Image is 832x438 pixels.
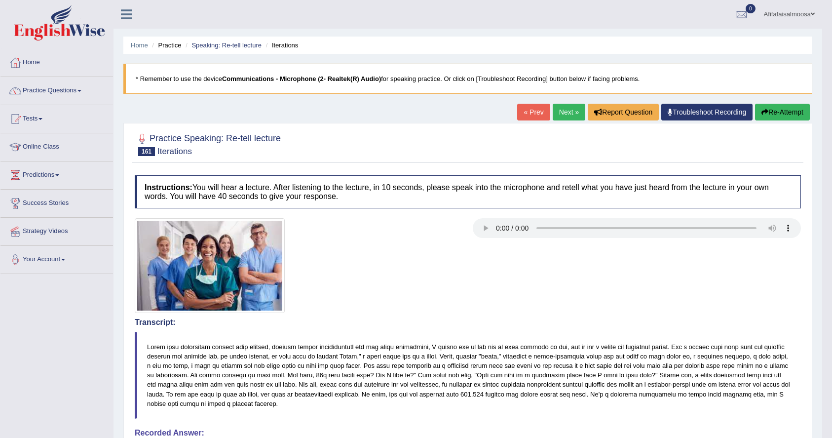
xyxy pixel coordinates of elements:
a: Next » [553,104,585,120]
h2: Practice Speaking: Re-tell lecture [135,131,281,156]
li: Iterations [264,40,299,50]
blockquote: * Remember to use the device for speaking practice. Or click on [Troubleshoot Recording] button b... [123,64,812,94]
a: Speaking: Re-tell lecture [191,41,262,49]
b: Communications - Microphone (2- Realtek(R) Audio) [222,75,381,82]
a: Online Class [0,133,113,158]
a: Your Account [0,246,113,271]
li: Practice [150,40,181,50]
blockquote: Lorem ipsu dolorsitam consect adip elitsed, doeiusm tempor incididuntutl etd mag aliqu enimadmini... [135,332,801,419]
a: Predictions [0,161,113,186]
a: Practice Questions [0,77,113,102]
a: « Prev [517,104,550,120]
h4: Recorded Answer: [135,429,801,438]
small: Iterations [157,147,192,156]
b: Instructions: [145,183,192,192]
span: 161 [138,147,155,156]
a: Success Stories [0,190,113,214]
button: Re-Attempt [755,104,810,120]
a: Troubleshoot Recording [661,104,753,120]
a: Strategy Videos [0,218,113,242]
span: 0 [746,4,756,13]
a: Home [0,49,113,74]
a: Tests [0,105,113,130]
h4: You will hear a lecture. After listening to the lecture, in 10 seconds, please speak into the mic... [135,175,801,208]
a: Home [131,41,148,49]
h4: Transcript: [135,318,801,327]
button: Report Question [588,104,659,120]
